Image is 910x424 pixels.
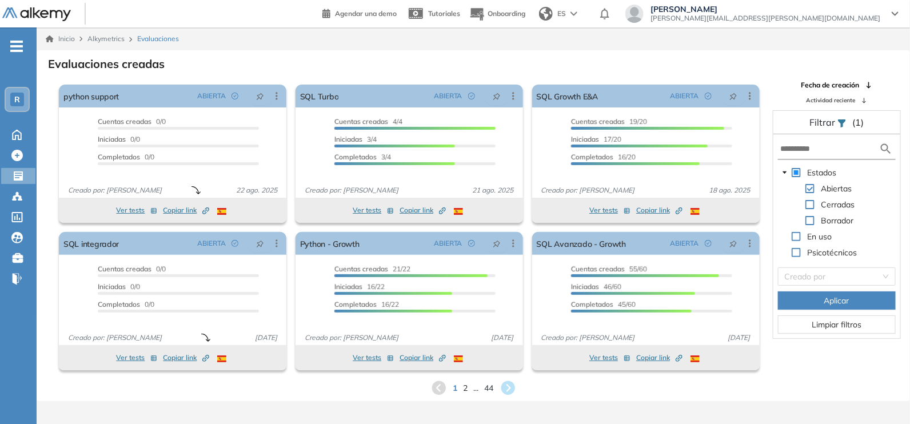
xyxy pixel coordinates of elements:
[821,199,855,210] span: Cerradas
[801,80,860,90] span: Fecha de creación
[400,203,446,217] button: Copiar link
[808,231,832,242] span: En uso
[721,87,746,105] button: pushpin
[232,93,238,99] span: check-circle
[691,208,700,215] img: ESP
[724,333,755,343] span: [DATE]
[879,142,893,156] img: search icon
[434,238,462,249] span: ABIERTA
[300,185,403,195] span: Creado por: [PERSON_NAME]
[197,91,226,101] span: ABIERTA
[537,185,640,195] span: Creado por: [PERSON_NAME]
[217,355,226,362] img: ESP
[819,198,857,211] span: Cerradas
[334,135,377,143] span: 3/4
[539,7,553,21] img: world
[469,2,525,26] button: Onboarding
[87,34,125,43] span: Alkymetrics
[48,57,165,71] h3: Evaluaciones creadas
[468,185,518,195] span: 21 ago. 2025
[824,294,849,307] span: Aplicar
[334,135,362,143] span: Iniciadas
[248,234,273,253] button: pushpin
[63,333,166,343] span: Creado por: [PERSON_NAME]
[537,85,598,107] a: SQL Growth E&A
[729,91,737,101] span: pushpin
[197,238,226,249] span: ABIERTA
[670,91,699,101] span: ABIERTA
[705,240,712,247] span: check-circle
[63,232,119,255] a: SQL integrador
[571,265,647,273] span: 55/60
[2,7,71,22] img: Logo
[400,205,446,215] span: Copiar link
[250,333,282,343] span: [DATE]
[557,9,566,19] span: ES
[464,382,468,394] span: 2
[63,185,166,195] span: Creado por: [PERSON_NAME]
[487,333,518,343] span: [DATE]
[454,208,463,215] img: ESP
[248,87,273,105] button: pushpin
[778,315,896,334] button: Limpiar filtros
[636,203,682,217] button: Copiar link
[98,153,154,161] span: 0/0
[636,353,682,363] span: Copiar link
[428,9,460,18] span: Tutoriales
[484,234,509,253] button: pushpin
[468,240,475,247] span: check-circle
[636,351,682,365] button: Copiar link
[650,14,880,23] span: [PERSON_NAME][EMAIL_ADDRESS][PERSON_NAME][DOMAIN_NAME]
[485,382,494,394] span: 44
[809,117,837,128] span: Filtrar
[691,355,700,362] img: ESP
[670,238,699,249] span: ABIERTA
[14,95,20,104] span: R
[98,300,140,309] span: Completados
[821,183,852,194] span: Abiertas
[334,300,399,309] span: 16/22
[98,265,166,273] span: 0/0
[705,93,712,99] span: check-circle
[334,300,377,309] span: Completados
[805,166,839,179] span: Estados
[334,117,388,126] span: Cuentas creadas
[300,85,339,107] a: SQL Turbo
[454,355,463,362] img: ESP
[334,265,410,273] span: 21/22
[488,9,525,18] span: Onboarding
[571,265,625,273] span: Cuentas creadas
[821,215,854,226] span: Borrador
[434,91,462,101] span: ABIERTA
[300,232,360,255] a: Python - Growth
[334,265,388,273] span: Cuentas creadas
[808,167,837,178] span: Estados
[98,135,140,143] span: 0/0
[334,153,377,161] span: Completados
[98,153,140,161] span: Completados
[116,203,157,217] button: Ver tests
[571,117,625,126] span: Cuentas creadas
[98,117,166,126] span: 0/0
[46,34,75,44] a: Inicio
[782,170,788,175] span: caret-down
[778,291,896,310] button: Aplicar
[353,351,394,365] button: Ver tests
[334,153,391,161] span: 3/4
[571,153,613,161] span: Completados
[137,34,179,44] span: Evaluaciones
[453,382,458,394] span: 1
[493,91,501,101] span: pushpin
[571,282,621,291] span: 46/60
[589,351,630,365] button: Ver tests
[721,234,746,253] button: pushpin
[163,205,209,215] span: Copiar link
[217,208,226,215] img: ESP
[852,115,864,129] span: (1)
[571,153,636,161] span: 16/20
[163,353,209,363] span: Copiar link
[819,214,856,227] span: Borrador
[819,182,855,195] span: Abiertas
[400,351,446,365] button: Copiar link
[571,282,599,291] span: Iniciadas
